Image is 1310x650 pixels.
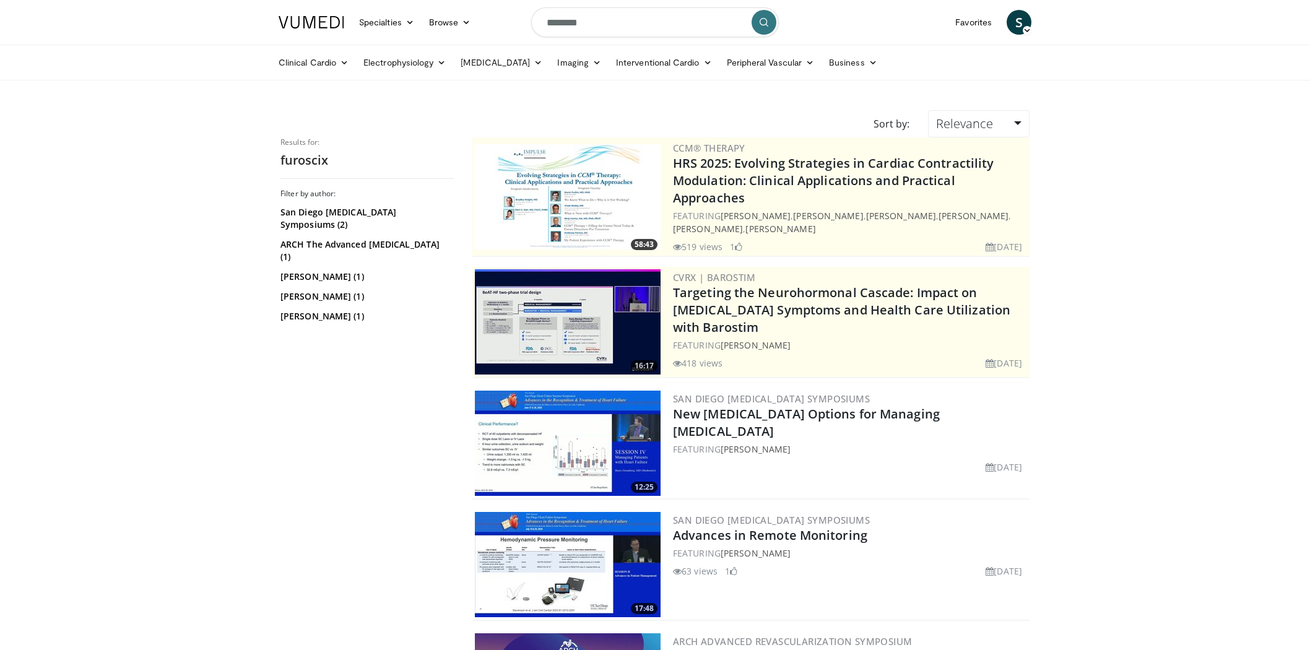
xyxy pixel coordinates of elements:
a: HRS 2025: Evolving Strategies in Cardiac Contractility Modulation: Clinical Applications and Prac... [673,155,994,206]
a: [PERSON_NAME] (1) [280,310,451,323]
a: Business [822,50,885,75]
a: 58:43 [475,144,661,249]
a: [MEDICAL_DATA] [453,50,550,75]
img: VuMedi Logo [279,16,344,28]
li: [DATE] [986,565,1022,578]
a: San Diego [MEDICAL_DATA] Symposiums [673,392,870,405]
div: Sort by: [864,110,919,137]
span: 17:48 [631,603,657,614]
img: 3f694bbe-f46e-4e2a-ab7b-fff0935bbb6c.300x170_q85_crop-smart_upscale.jpg [475,144,661,249]
a: 12:25 [475,391,661,496]
a: [PERSON_NAME] [721,210,791,222]
a: S [1007,10,1031,35]
a: [PERSON_NAME] [793,210,863,222]
li: [DATE] [986,461,1022,474]
a: Interventional Cardio [609,50,719,75]
a: Targeting the Neurohormonal Cascade: Impact on [MEDICAL_DATA] Symptoms and Health Care Utilizatio... [673,284,1010,336]
a: ARCH Advanced Revascularization Symposium [673,635,912,648]
a: ARCH The Advanced [MEDICAL_DATA] (1) [280,238,451,263]
li: 1 [730,240,742,253]
a: Specialties [352,10,422,35]
a: 16:17 [475,269,661,375]
a: [PERSON_NAME] (1) [280,271,451,283]
li: 418 views [673,357,722,370]
a: Favorites [948,10,999,35]
a: Relevance [928,110,1030,137]
a: Imaging [550,50,609,75]
a: San Diego [MEDICAL_DATA] Symposiums [673,514,870,526]
a: [PERSON_NAME] (1) [280,290,451,303]
a: [PERSON_NAME] [939,210,1009,222]
p: Results for: [280,137,454,147]
a: [PERSON_NAME] [673,223,743,235]
span: Relevance [936,115,993,132]
li: [DATE] [986,240,1022,253]
li: 63 views [673,565,718,578]
a: 17:48 [475,512,661,617]
a: Browse [422,10,479,35]
div: FEATURING [673,547,1027,560]
h2: furoscix [280,152,454,168]
img: c142af82-e3dc-4e5e-9935-0aea935a823a.300x170_q85_crop-smart_upscale.jpg [475,512,661,617]
a: CCM® Therapy [673,142,745,154]
a: [PERSON_NAME] [721,443,791,455]
a: Peripheral Vascular [719,50,822,75]
span: 16:17 [631,360,657,371]
li: 1 [725,565,737,578]
div: FEATURING [673,339,1027,352]
div: FEATURING [673,443,1027,456]
a: Advances in Remote Monitoring [673,527,867,544]
img: e225c4c1-75c9-4cea-9994-ff06cdb24490.300x170_q85_crop-smart_upscale.jpg [475,391,661,496]
a: [PERSON_NAME] [721,339,791,351]
a: [PERSON_NAME] [866,210,936,222]
li: [DATE] [986,357,1022,370]
a: New [MEDICAL_DATA] Options for Managing [MEDICAL_DATA] [673,405,940,440]
a: [PERSON_NAME] [745,223,815,235]
a: Clinical Cardio [271,50,356,75]
div: FEATURING , , , , , [673,209,1027,235]
a: [PERSON_NAME] [721,547,791,559]
h3: Filter by author: [280,189,454,199]
a: San Diego [MEDICAL_DATA] Symposiums (2) [280,206,451,231]
span: 12:25 [631,482,657,493]
a: Electrophysiology [356,50,453,75]
li: 519 views [673,240,722,253]
input: Search topics, interventions [531,7,779,37]
img: f3314642-f119-4bcb-83d2-db4b1a91d31e.300x170_q85_crop-smart_upscale.jpg [475,269,661,375]
span: 58:43 [631,239,657,250]
a: CVRx | Barostim [673,271,755,284]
